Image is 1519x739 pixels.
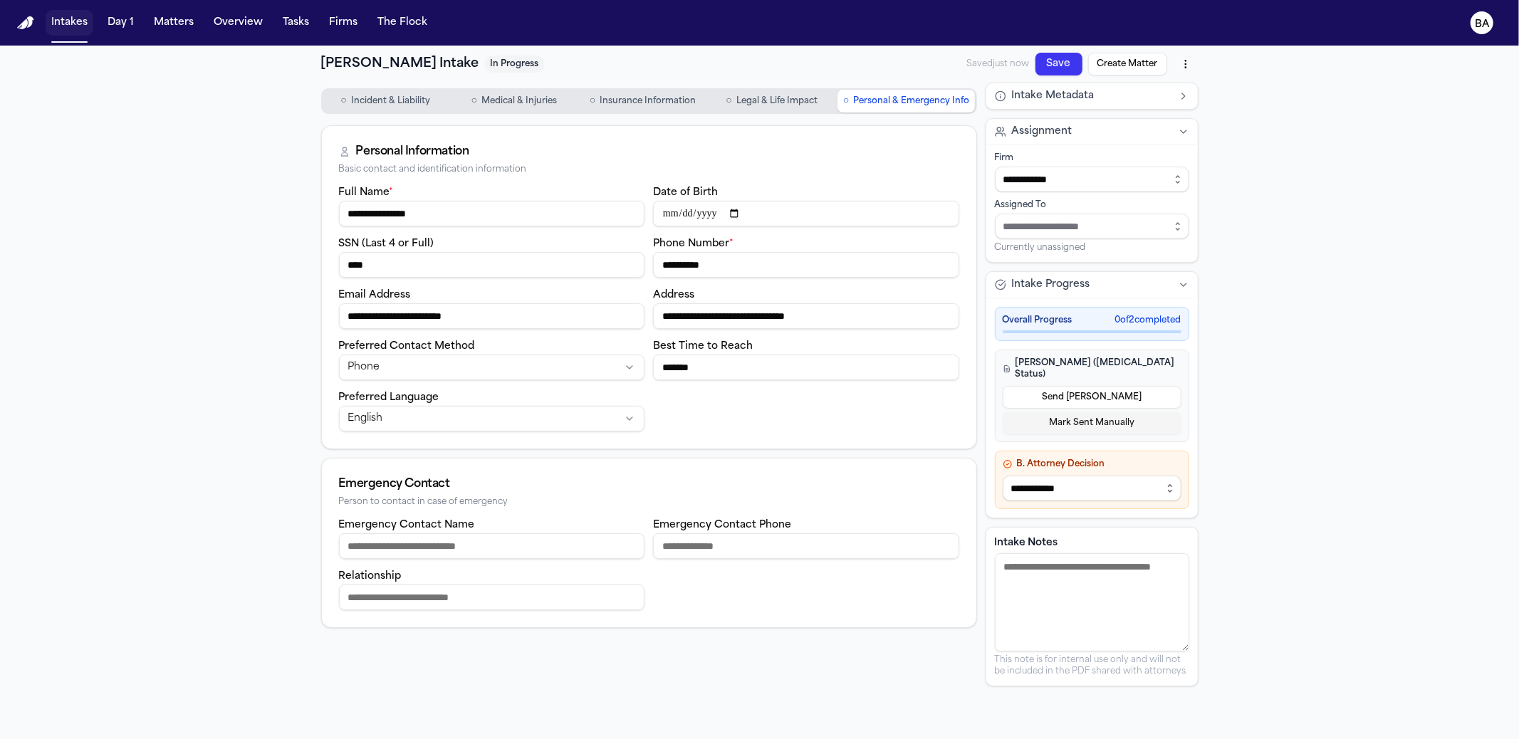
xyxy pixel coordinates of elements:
[590,94,595,108] span: ○
[653,303,959,329] input: Address
[17,16,34,30] img: Finch Logo
[372,10,433,36] button: The Flock
[653,239,734,249] label: Phone Number
[995,152,1189,164] div: Firm
[580,90,706,112] button: Go to Insurance Information
[653,520,791,530] label: Emergency Contact Phone
[1003,357,1181,380] h4: [PERSON_NAME] ([MEDICAL_DATA] Status)
[1012,125,1072,139] span: Assignment
[837,90,975,112] button: Go to Personal & Emergency Info
[600,95,696,107] span: Insurance Information
[1173,51,1199,77] button: More actions
[995,167,1189,192] input: Select firm
[471,94,477,108] span: ○
[995,214,1189,239] input: Assign to staff member
[339,497,959,508] div: Person to contact in case of emergency
[653,533,959,559] input: Emergency contact phone
[485,56,545,73] span: In Progress
[653,187,718,198] label: Date of Birth
[339,533,645,559] input: Emergency contact name
[340,94,346,108] span: ○
[339,520,475,530] label: Emergency Contact Name
[653,341,753,352] label: Best Time to Reach
[736,95,818,107] span: Legal & Life Impact
[653,201,959,226] input: Date of birth
[208,10,268,36] button: Overview
[339,164,959,175] div: Basic contact and identification information
[148,10,199,36] button: Matters
[843,94,849,108] span: ○
[1012,278,1090,292] span: Intake Progress
[339,341,475,352] label: Preferred Contact Method
[1012,89,1095,103] span: Intake Metadata
[1115,315,1181,326] span: 0 of 2 completed
[986,119,1198,145] button: Assignment
[1003,412,1181,434] button: Mark Sent Manually
[339,571,402,582] label: Relationship
[1035,53,1082,75] button: Save
[323,90,449,112] button: Go to Incident & Liability
[46,10,93,36] button: Intakes
[339,290,411,300] label: Email Address
[653,290,694,300] label: Address
[709,90,835,112] button: Go to Legal & Life Impact
[481,95,557,107] span: Medical & Injuries
[356,143,469,160] div: Personal Information
[339,392,439,403] label: Preferred Language
[1088,53,1167,75] button: Create Matter
[323,10,363,36] button: Firms
[653,252,959,278] input: Phone number
[339,303,645,329] input: Email address
[277,10,315,36] button: Tasks
[995,199,1189,211] div: Assigned To
[17,16,34,30] a: Home
[451,90,577,112] button: Go to Medical & Injuries
[1003,458,1181,470] h4: B. Attorney Decision
[1003,315,1072,326] span: Overall Progress
[995,242,1086,253] span: Currently unassigned
[995,654,1189,677] p: This note is for internal use only and will not be included in the PDF shared with attorneys.
[339,187,394,198] label: Full Name
[321,54,479,74] h1: [PERSON_NAME] Intake
[102,10,140,36] button: Day 1
[339,476,959,493] div: Emergency Contact
[986,83,1198,109] button: Intake Metadata
[986,272,1198,298] button: Intake Progress
[995,553,1189,651] textarea: Intake notes
[653,355,959,380] input: Best time to reach
[1003,386,1181,409] button: Send [PERSON_NAME]
[967,58,1030,70] span: Saved just now
[995,536,1189,550] label: Intake Notes
[339,252,645,278] input: SSN
[339,201,645,226] input: Full name
[853,95,969,107] span: Personal & Emergency Info
[351,95,430,107] span: Incident & Liability
[339,239,434,249] label: SSN (Last 4 or Full)
[339,585,645,610] input: Emergency contact relationship
[726,94,731,108] span: ○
